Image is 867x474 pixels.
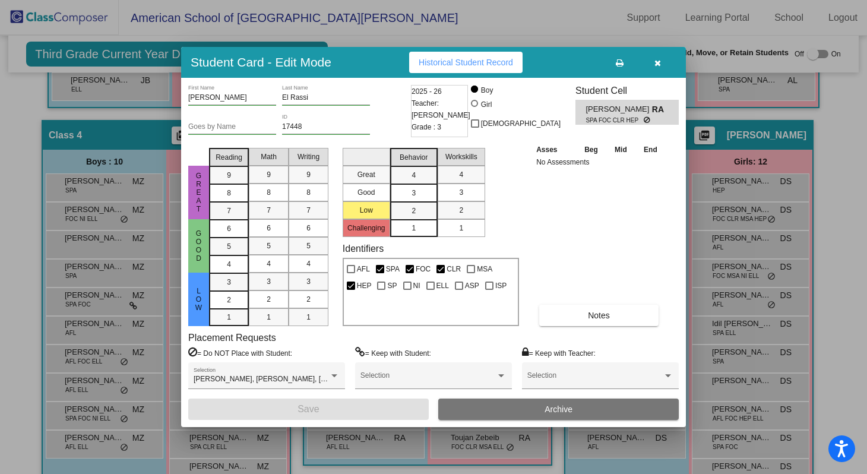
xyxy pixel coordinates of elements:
[227,277,231,287] span: 3
[495,279,507,293] span: ISP
[227,206,231,216] span: 7
[400,152,428,163] span: Behavior
[447,262,461,276] span: CLR
[635,143,666,156] th: End
[386,262,400,276] span: SPA
[306,241,311,251] span: 5
[357,279,372,293] span: HEP
[261,151,277,162] span: Math
[412,97,470,121] span: Teacher: [PERSON_NAME]
[188,347,292,359] label: = Do NOT Place with Student:
[227,312,231,323] span: 1
[576,143,607,156] th: Beg
[459,205,463,216] span: 2
[412,121,441,133] span: Grade : 3
[227,259,231,270] span: 4
[191,55,331,69] h3: Student Card - Edit Mode
[267,169,271,180] span: 9
[545,405,572,414] span: Archive
[419,58,513,67] span: Historical Student Record
[413,279,420,293] span: NI
[387,279,397,293] span: SP
[438,399,679,420] button: Archive
[412,206,416,216] span: 2
[436,279,449,293] span: ELL
[306,276,311,287] span: 3
[533,143,576,156] th: Asses
[459,187,463,198] span: 3
[188,332,276,343] label: Placement Requests
[606,143,635,156] th: Mid
[412,170,416,181] span: 4
[575,85,679,96] h3: Student Cell
[267,187,271,198] span: 8
[459,223,463,233] span: 1
[194,172,204,213] span: Great
[267,241,271,251] span: 5
[298,151,319,162] span: Writing
[306,205,311,216] span: 7
[445,151,477,162] span: Workskills
[194,375,440,383] span: [PERSON_NAME], [PERSON_NAME], [PERSON_NAME], [PERSON_NAME]
[188,399,429,420] button: Save
[267,312,271,323] span: 1
[652,103,669,116] span: RA
[481,116,561,131] span: [DEMOGRAPHIC_DATA]
[409,52,523,73] button: Historical Student Record
[227,223,231,234] span: 6
[459,169,463,180] span: 4
[267,205,271,216] span: 7
[480,85,493,96] div: Boy
[306,312,311,323] span: 1
[227,170,231,181] span: 9
[194,229,204,263] span: Good
[227,241,231,252] span: 5
[586,116,643,125] span: SPA FOC CLR HEP
[306,169,311,180] span: 9
[586,103,651,116] span: [PERSON_NAME] El [PERSON_NAME]
[227,188,231,198] span: 8
[412,86,442,97] span: 2025 - 26
[539,305,659,326] button: Notes
[188,123,276,131] input: goes by name
[357,262,370,276] span: AFL
[465,279,479,293] span: ASP
[588,311,610,320] span: Notes
[216,152,242,163] span: Reading
[267,258,271,269] span: 4
[282,123,370,131] input: Enter ID
[267,294,271,305] span: 2
[412,188,416,198] span: 3
[298,404,319,414] span: Save
[412,223,416,233] span: 1
[416,262,431,276] span: FOC
[306,223,311,233] span: 6
[477,262,492,276] span: MSA
[480,99,492,110] div: Girl
[267,276,271,287] span: 3
[194,287,204,312] span: Low
[306,294,311,305] span: 2
[343,243,384,254] label: Identifiers
[522,347,596,359] label: = Keep with Teacher:
[306,187,311,198] span: 8
[267,223,271,233] span: 6
[227,295,231,305] span: 2
[355,347,431,359] label: = Keep with Student:
[533,156,666,168] td: No Assessments
[306,258,311,269] span: 4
